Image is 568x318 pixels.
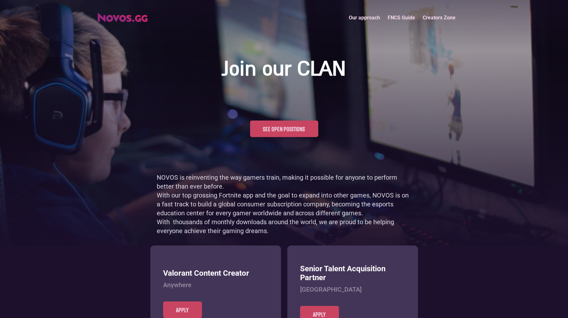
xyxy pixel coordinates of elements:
a: Creators Zone [419,11,459,24]
h3: Senior Talent Acquisition Partner [300,264,405,283]
a: FNCS Guide [384,11,419,24]
p: NOVOS is reinventing the way gamers train, making it possible for anyone to perform better than e... [157,173,412,235]
h3: Valorant Content Creator [163,269,268,278]
a: Our approach [345,11,384,24]
h4: Anywhere [163,281,268,289]
a: Apply [163,301,202,318]
a: Valorant Content CreatorAnywhere [163,269,268,301]
a: See open positions [250,121,318,137]
a: Senior Talent Acquisition Partner[GEOGRAPHIC_DATA] [300,264,405,306]
h4: [GEOGRAPHIC_DATA] [300,286,405,293]
h1: Join our CLAN [222,57,346,82]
